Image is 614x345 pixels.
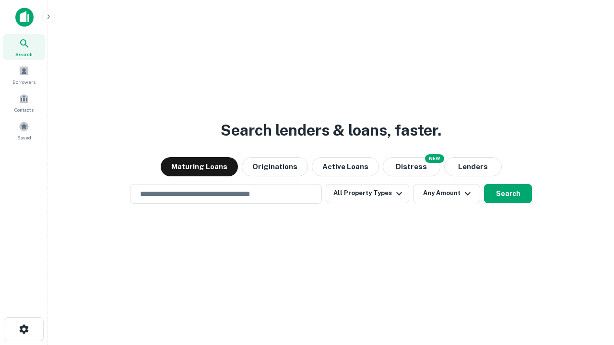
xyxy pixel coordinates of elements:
span: Borrowers [12,78,35,86]
a: Contacts [3,90,45,115]
button: Search [484,184,532,203]
h3: Search lenders & loans, faster. [221,119,441,142]
button: Any Amount [413,184,480,203]
img: capitalize-icon.png [15,8,34,27]
div: NEW [425,154,444,163]
button: Active Loans [312,157,379,176]
iframe: Chat Widget [566,268,614,314]
span: Saved [17,134,31,141]
button: Maturing Loans [161,157,238,176]
button: Lenders [444,157,502,176]
span: Search [15,50,33,58]
button: Search distressed loans with lien and other non-mortgage details. [383,157,440,176]
span: Contacts [14,106,34,114]
button: Originations [242,157,308,176]
a: Saved [3,117,45,143]
button: All Property Types [326,184,409,203]
a: Borrowers [3,62,45,88]
a: Search [3,34,45,60]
